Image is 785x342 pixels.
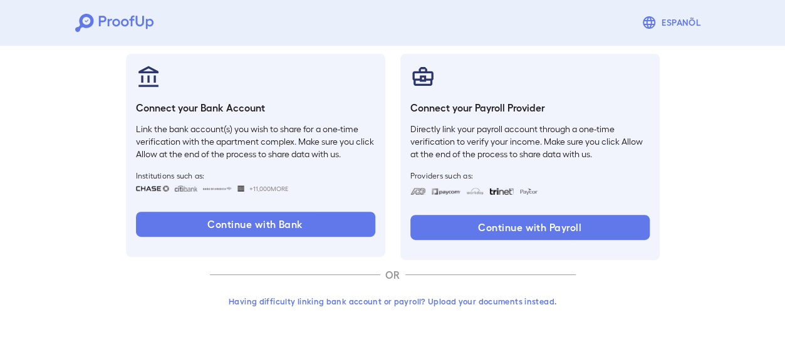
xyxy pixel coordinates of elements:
[210,290,576,313] button: Having difficulty linking bank account or payroll? Upload your documents instead.
[410,170,650,180] span: Providers such as:
[410,123,650,160] p: Directly link your payroll account through a one-time verification to verify your income. Make su...
[136,212,375,237] button: Continue with Bank
[136,185,169,192] img: chase.svg
[431,188,461,195] img: paycom.svg
[489,188,514,195] img: trinet.svg
[637,10,710,35] button: Espanõl
[237,185,244,192] img: wellsfargo.svg
[410,215,650,240] button: Continue with Payroll
[136,123,375,160] p: Link the bank account(s) you wish to share for a one-time verification with the apartment complex...
[410,100,650,115] h6: Connect your Payroll Provider
[410,64,435,89] img: payrollProvider.svg
[410,188,426,195] img: adp.svg
[249,184,288,194] span: +11,000 More
[174,185,198,192] img: citibank.svg
[136,100,375,115] h6: Connect your Bank Account
[380,267,405,282] p: OR
[202,185,232,192] img: bankOfAmerica.svg
[136,170,375,180] span: Institutions such as:
[466,188,484,195] img: workday.svg
[136,64,161,89] img: bankAccount.svg
[519,188,538,195] img: paycon.svg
